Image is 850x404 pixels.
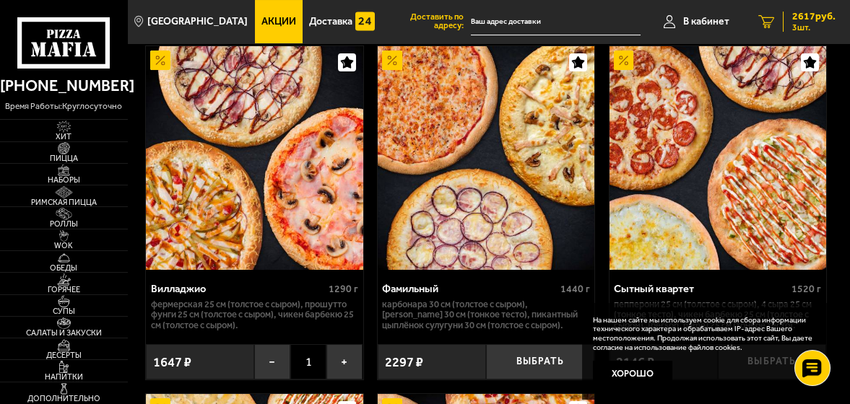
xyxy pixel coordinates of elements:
p: На нашем сайте мы используем cookie для сбора информации технического характера и обрабатываем IP... [593,316,817,353]
span: 2297 ₽ [385,354,423,370]
button: + [326,344,363,379]
a: АкционныйСытный квартет [610,46,826,270]
img: Фамильный [378,46,594,270]
div: Сытный квартет [614,283,788,296]
span: [GEOGRAPHIC_DATA] [147,17,248,27]
div: Фамильный [382,283,556,296]
p: Фермерская 25 см (толстое с сыром), Прошутто Фунги 25 см (толстое с сыром), Чикен Барбекю 25 см (... [151,299,358,331]
button: Хорошо [593,361,672,387]
img: Акционный [150,50,170,71]
button: Выбрать [486,344,594,379]
img: 15daf4d41897b9f0e9f617042186c801.svg [355,12,375,32]
span: В кабинет [683,17,729,27]
img: Акционный [382,50,402,71]
span: 1 [290,344,326,379]
button: − [254,344,290,379]
span: 1440 г [560,283,590,295]
span: проспект Просвещения, 106к1 [471,9,641,35]
img: Акционный [614,50,634,71]
a: АкционныйВилладжио [146,46,363,270]
span: 3 шт. [792,23,836,32]
img: Вилладжио [146,46,363,270]
span: Доставка [309,17,352,27]
span: Акции [261,17,296,27]
img: Сытный квартет [610,46,826,270]
p: Пепперони 25 см (толстое с сыром), 4 сыра 25 см (тонкое тесто), Чикен Барбекю 25 см (толстое с сы... [614,299,821,331]
div: Вилладжио [151,283,325,296]
span: 1290 г [329,283,358,295]
p: Карбонара 30 см (толстое с сыром), [PERSON_NAME] 30 см (тонкое тесто), Пикантный цыплёнок сулугун... [382,299,589,331]
span: Доставить по адресу: [381,13,471,30]
a: АкционныйФамильный [378,46,594,270]
span: 1647 ₽ [153,354,191,370]
input: Ваш адрес доставки [471,9,641,35]
span: 1520 г [792,283,821,295]
span: 2617 руб. [792,12,836,22]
